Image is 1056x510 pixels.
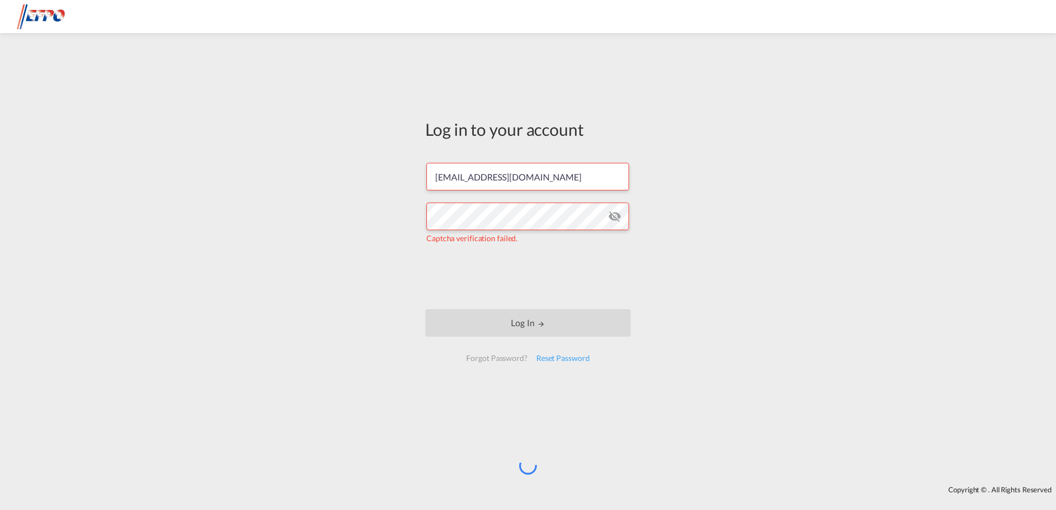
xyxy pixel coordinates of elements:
iframe: reCAPTCHA [444,255,612,298]
button: LOGIN [425,309,631,337]
img: d38966e06f5511efa686cdb0e1f57a29.png [17,4,91,29]
input: Enter email/phone number [426,163,629,190]
div: Log in to your account [425,118,631,141]
div: Forgot Password? [462,348,531,368]
md-icon: icon-eye-off [608,210,621,223]
span: Captcha verification failed. [426,233,518,243]
div: Reset Password [532,348,594,368]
